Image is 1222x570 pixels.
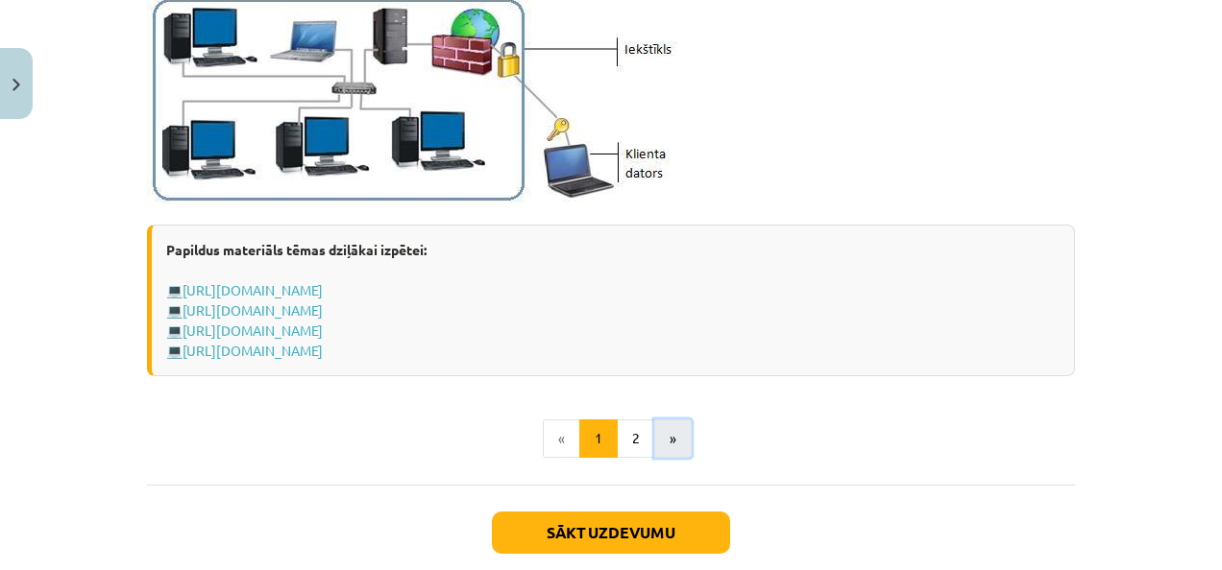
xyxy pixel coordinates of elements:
button: » [654,419,692,458]
nav: Page navigation example [147,419,1075,458]
div: 💻 💻 💻 💻 [147,225,1075,376]
a: [URL][DOMAIN_NAME] [183,342,323,359]
button: 2 [617,419,655,458]
strong: Papildus materiāls tēmas dziļākai izpētei: [166,241,427,258]
img: icon-close-lesson-0947bae3869378f0d4975bcd49f059093ad1ed9edebbc8119c70593378902aed.svg [12,79,20,91]
a: [URL][DOMAIN_NAME] [183,321,323,339]
button: 1 [579,419,618,458]
a: [URL][DOMAIN_NAME] [183,281,323,298]
a: [URL][DOMAIN_NAME] [183,301,323,319]
button: Sākt uzdevumu [492,511,730,554]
